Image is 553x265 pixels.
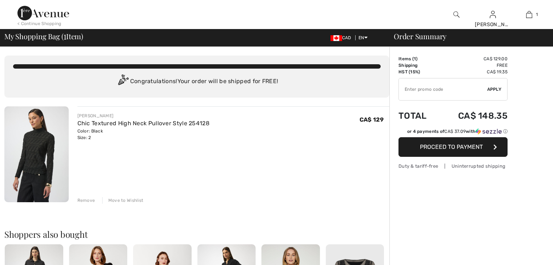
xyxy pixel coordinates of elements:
td: Free [438,62,508,69]
td: Items ( ) [398,56,438,62]
div: [PERSON_NAME] [475,21,510,28]
div: Color: Black Size: 2 [77,128,210,141]
img: My Info [490,10,496,19]
img: 1ère Avenue [17,6,69,20]
div: [PERSON_NAME] [77,113,210,119]
span: 1 [536,11,538,18]
a: 1 [511,10,547,19]
img: search the website [453,10,460,19]
span: EN [358,35,368,40]
div: Remove [77,197,95,204]
td: CA$ 19.35 [438,69,508,75]
span: Proceed to Payment [420,143,483,150]
span: Apply [487,86,502,93]
span: My Shopping Bag ( Item) [4,33,83,40]
span: CA$ 129 [360,116,384,123]
img: My Bag [526,10,532,19]
div: or 4 payments ofCA$ 37.09withSezzle Click to learn more about Sezzle [398,128,508,137]
td: Total [398,103,438,128]
td: CA$ 129.00 [438,56,508,62]
span: CAD [330,35,354,40]
div: < Continue Shopping [17,20,61,27]
a: Sign In [490,11,496,18]
h2: Shoppers also bought [4,230,389,238]
button: Proceed to Payment [398,137,508,157]
div: Order Summary [385,33,549,40]
img: Canadian Dollar [330,35,342,41]
td: CA$ 148.35 [438,103,508,128]
input: Promo code [399,78,487,100]
img: Sezzle [476,128,502,135]
img: Chic Textured High Neck Pullover Style 254128 [4,106,69,202]
a: Chic Textured High Neck Pullover Style 254128 [77,120,210,127]
span: 1 [64,31,66,40]
div: Move to Wishlist [102,197,144,204]
td: Shipping [398,62,438,69]
span: CA$ 37.09 [444,129,466,134]
td: HST (15%) [398,69,438,75]
div: Congratulations! Your order will be shipped for FREE! [13,74,381,89]
span: 1 [414,56,416,61]
img: Congratulation2.svg [116,74,130,89]
div: or 4 payments of with [407,128,508,135]
div: Duty & tariff-free | Uninterrupted shipping [398,163,508,170]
